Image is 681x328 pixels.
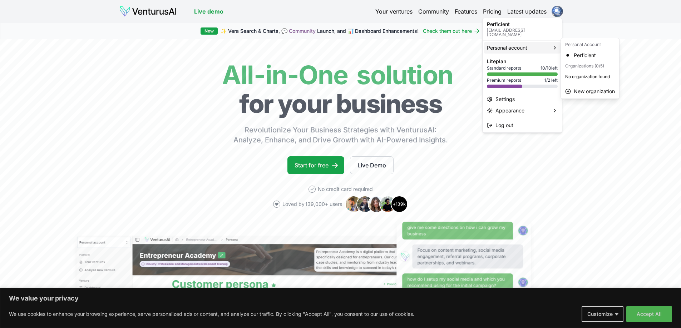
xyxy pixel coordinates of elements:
div: Organizations (0/5) [562,61,618,71]
div: Perficient [562,50,618,61]
p: No organization found [562,71,618,82]
span: Appearance [495,107,524,114]
span: Log out [495,122,513,129]
p: [EMAIL_ADDRESS][DOMAIN_NAME] [487,28,558,37]
span: Standard reports [487,65,521,71]
div: Personal Account [562,40,618,50]
span: Personal account [487,44,527,51]
span: New organization [574,88,615,95]
span: 1 / 2 left [544,77,558,83]
a: Settings [484,94,561,105]
span: Premium reports [487,77,521,83]
p: Lite plan [487,59,558,64]
p: Perficient [487,22,558,27]
span: 10 / 10 left [541,65,558,71]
